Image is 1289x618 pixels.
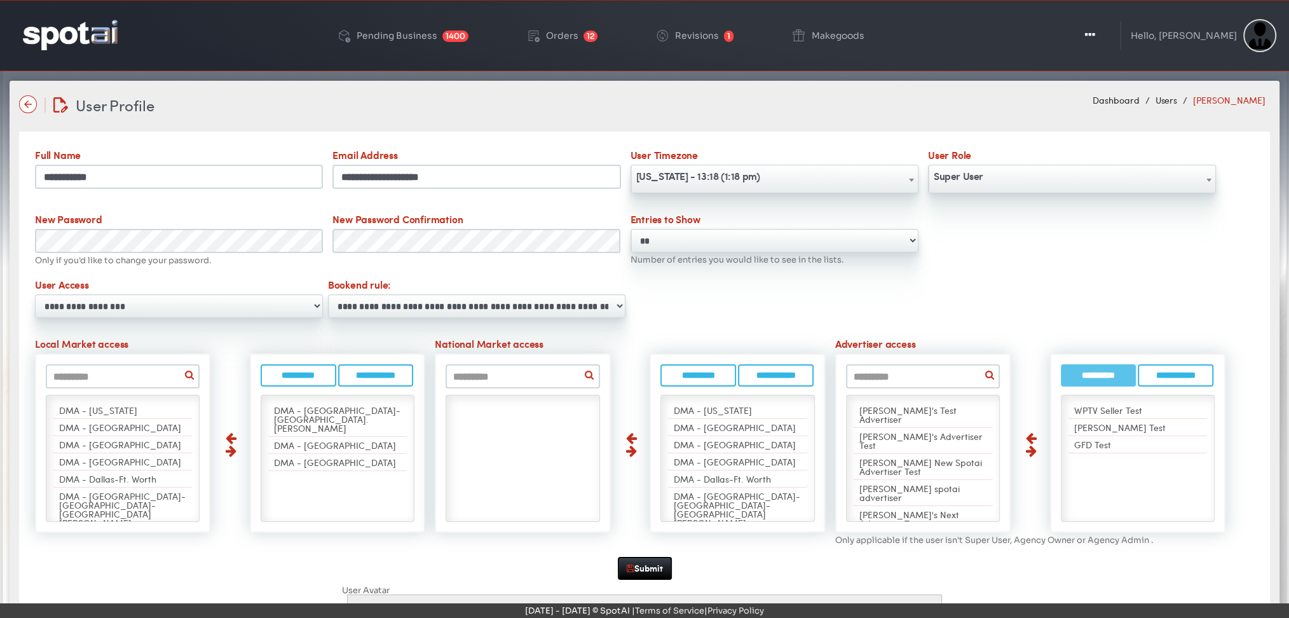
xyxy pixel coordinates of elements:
div: Hello, [PERSON_NAME] [1131,31,1237,40]
span: DMA - [GEOGRAPHIC_DATA] [674,421,796,434]
label: Full Name [31,148,328,165]
span: Super User [928,165,1216,193]
span: [PERSON_NAME] Test [1074,421,1166,434]
span: [PERSON_NAME]'s Test Advertiser [859,404,957,425]
span: DMA - [GEOGRAPHIC_DATA] [59,421,181,434]
span: DMA - Dallas-Ft. Worth [59,472,156,485]
label: National Market access [430,336,830,354]
span: WPTV Seller Test [1074,404,1142,416]
label: New Password [31,212,328,229]
img: name-arrow-back-state-default-icon-true-icon-only-true-type.svg [19,95,37,113]
span: DMA - [GEOGRAPHIC_DATA]-[GEOGRAPHIC_DATA]-[GEOGRAPHIC_DATA][PERSON_NAME] [59,490,186,529]
div: Only applicable if the user isn't Super User, Agency Owner or Agency Admin . [830,536,1230,544]
a: Users [1155,93,1177,106]
span: DMA - [GEOGRAPHIC_DATA] [59,455,181,468]
label: User Role [923,148,1220,165]
span: 1400 [442,31,468,42]
a: Orders 12 [515,8,608,64]
div: Revisions [675,31,719,40]
img: Sterling Cooper & Partners [1243,19,1276,52]
div: Only if you'd like to change your password. [35,256,323,264]
a: Dashboard [1093,93,1140,106]
label: Bookend rule: [328,277,625,294]
img: order-play.png [526,28,541,43]
span: DMA - [GEOGRAPHIC_DATA] [674,438,796,451]
li: [PERSON_NAME] [1180,93,1265,106]
span: 1 [724,31,733,42]
span: DMA - [GEOGRAPHIC_DATA] [274,456,396,469]
a: Privacy Policy [707,605,764,616]
label: Advertiser access [830,336,1230,354]
span: [PERSON_NAME]'s Next Advertiser Test [859,508,959,530]
img: deployed-code-history.png [336,28,351,43]
span: GFD Test [1074,438,1111,451]
div: Number of entries you would like to see in the lists. [631,256,918,264]
span: DMA - [US_STATE] [674,404,752,416]
a: Makegoods [781,8,875,64]
div: Orders [546,31,578,40]
img: line-12.svg [44,97,46,113]
span: Super User [929,166,1215,186]
span: DMA - [GEOGRAPHIC_DATA] [274,439,396,451]
span: DMA - [GEOGRAPHIC_DATA] [59,438,181,451]
span: DMA - [GEOGRAPHIC_DATA]-[GEOGRAPHIC_DATA]-[GEOGRAPHIC_DATA][PERSON_NAME] [674,490,800,529]
label: Entries to Show [625,212,923,229]
button: Submit [618,557,672,580]
span: DMA - Dallas-Ft. Worth [674,472,771,485]
span: DMA - [GEOGRAPHIC_DATA] [674,455,796,468]
span: DMA - [US_STATE] [59,404,137,416]
a: Pending Business 1400 [326,8,479,64]
label: New Password Confirmation [328,212,625,229]
label: User Access [31,277,328,294]
a: Revisions 1 [644,8,744,64]
div: Makegoods [812,31,864,40]
span: User Profile [76,94,154,116]
span: [PERSON_NAME] New Spotai Advertiser Test [859,456,982,477]
img: edit-document.svg [53,97,68,113]
label: User Timezone [625,148,923,165]
img: change-circle.png [655,28,670,43]
span: New York - 13:18 (1:18 pm) [631,166,918,186]
span: 12 [583,31,597,42]
div: Pending Business [357,31,437,40]
label: User Avatar [342,586,390,594]
span: DMA - [GEOGRAPHIC_DATA]-[GEOGRAPHIC_DATA]. [PERSON_NAME] [274,404,400,434]
img: logo-reversed.png [23,20,118,50]
a: Terms of Service [635,605,704,616]
span: [PERSON_NAME]'s Advertiser Test [859,430,983,451]
label: Email Address [328,148,625,165]
span: [PERSON_NAME] spotai advertiser [859,482,960,504]
span: New York - 13:18 (1:18 pm) [631,165,918,193]
label: Local Market access [31,336,430,354]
